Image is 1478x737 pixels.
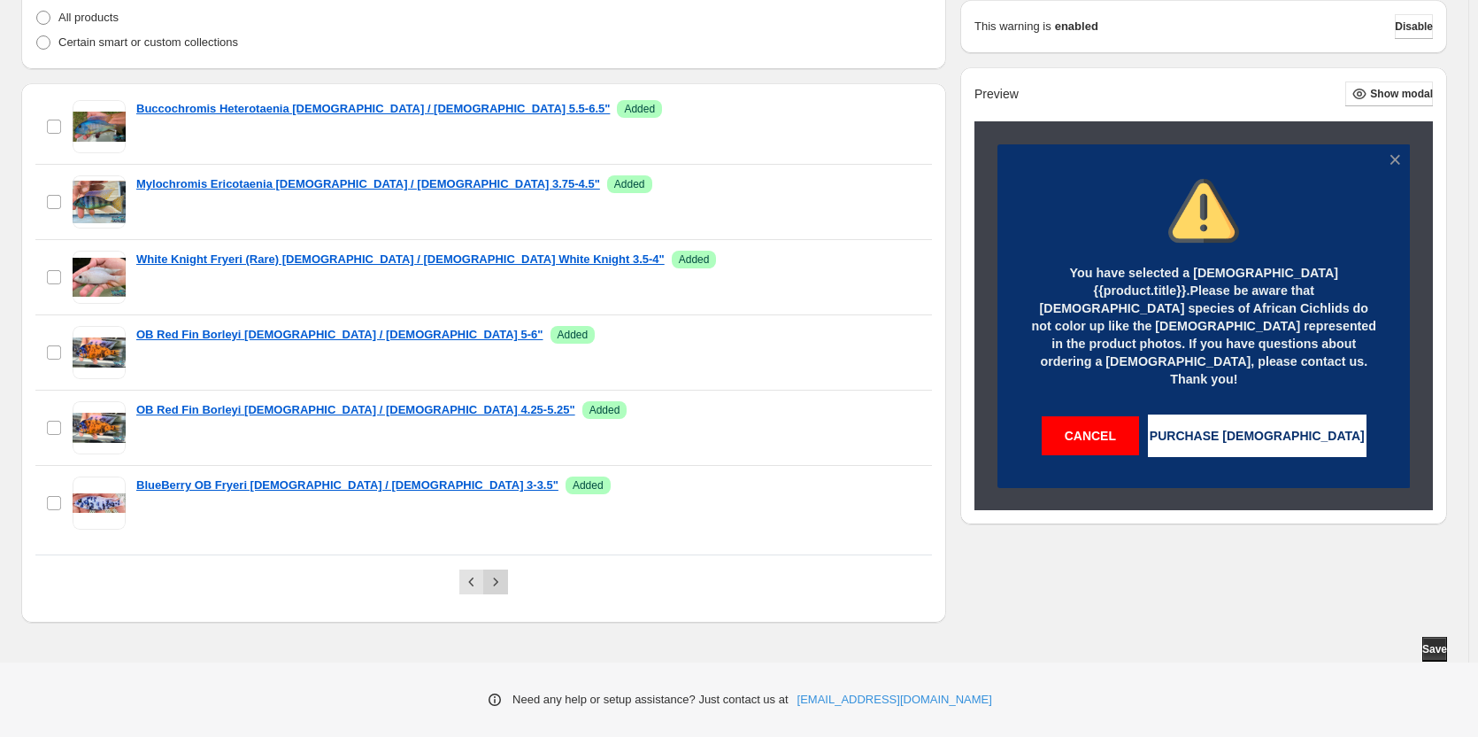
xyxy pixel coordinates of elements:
p: All products [58,9,119,27]
span: Show modal [1370,87,1433,101]
span: Added [558,328,589,342]
a: OB Red Fin Borleyi [DEMOGRAPHIC_DATA] / [DEMOGRAPHIC_DATA] 4.25-5.25" [136,401,575,419]
span: Added [624,102,655,116]
a: Mylochromis Ericotaenia [DEMOGRAPHIC_DATA] / [DEMOGRAPHIC_DATA] 3.75-4.5" [136,175,600,193]
h2: Preview [974,87,1019,102]
button: PURCHASE [DEMOGRAPHIC_DATA] [1148,415,1366,457]
a: [EMAIL_ADDRESS][DOMAIN_NAME] [797,691,992,709]
span: Save [1422,642,1447,656]
strong: enabled [1055,18,1098,35]
button: Disable [1395,14,1433,39]
a: Buccochromis Heterotaenia [DEMOGRAPHIC_DATA] / [DEMOGRAPHIC_DATA] 5.5-6.5" [136,100,610,118]
nav: Pagination [459,570,508,594]
p: Certain smart or custom collections [58,34,238,51]
span: Added [679,252,710,267]
a: BlueBerry OB Fryeri [DEMOGRAPHIC_DATA] / [DEMOGRAPHIC_DATA] 3-3.5" [136,477,558,494]
strong: You have selected a [DEMOGRAPHIC_DATA] {{product.title}}. [1070,266,1338,298]
button: Show modal [1345,81,1433,106]
span: Added [614,177,645,191]
button: Save [1422,637,1447,662]
a: White Knight Fryeri (Rare) [DEMOGRAPHIC_DATA] / [DEMOGRAPHIC_DATA] White Knight 3.5-4" [136,251,665,268]
span: Added [589,403,620,417]
span: Disable [1395,19,1433,34]
button: CANCEL [1042,416,1139,455]
a: OB Red Fin Borleyi [DEMOGRAPHIC_DATA] / [DEMOGRAPHIC_DATA] 5-6" [136,326,543,344]
span: Added [573,478,604,493]
button: Previous [459,570,484,594]
strong: Please be aware that [DEMOGRAPHIC_DATA] species of African Cichlids do not color up like the [DEM... [1032,283,1377,386]
button: Next [483,570,508,594]
p: This warning is [974,18,1051,35]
